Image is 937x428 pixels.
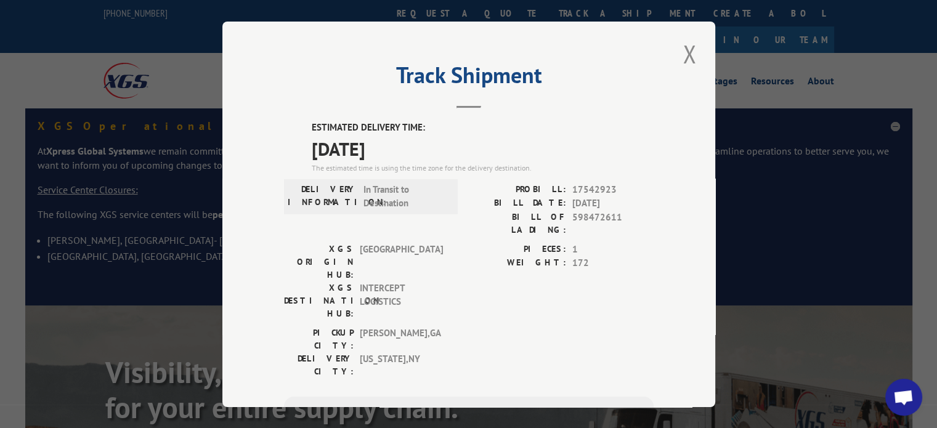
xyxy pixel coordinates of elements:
[284,67,654,90] h2: Track Shipment
[469,256,566,270] label: WEIGHT:
[360,326,443,352] span: [PERSON_NAME] , GA
[885,379,922,416] a: Open chat
[572,256,654,270] span: 172
[469,210,566,236] label: BILL OF LADING:
[572,196,654,211] span: [DATE]
[572,210,654,236] span: 598472611
[312,121,654,135] label: ESTIMATED DELIVERY TIME:
[469,242,566,256] label: PIECES:
[572,182,654,196] span: 17542923
[312,162,654,173] div: The estimated time is using the time zone for the delivery destination.
[284,281,354,320] label: XGS DESTINATION HUB:
[572,242,654,256] span: 1
[312,134,654,162] span: [DATE]
[679,37,700,71] button: Close modal
[284,326,354,352] label: PICKUP CITY:
[284,242,354,281] label: XGS ORIGIN HUB:
[360,352,443,378] span: [US_STATE] , NY
[284,352,354,378] label: DELIVERY CITY:
[360,242,443,281] span: [GEOGRAPHIC_DATA]
[360,281,443,320] span: INTERCEPT LOGISTICS
[363,182,447,210] span: In Transit to Destination
[469,196,566,211] label: BILL DATE:
[288,182,357,210] label: DELIVERY INFORMATION:
[469,182,566,196] label: PROBILL:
